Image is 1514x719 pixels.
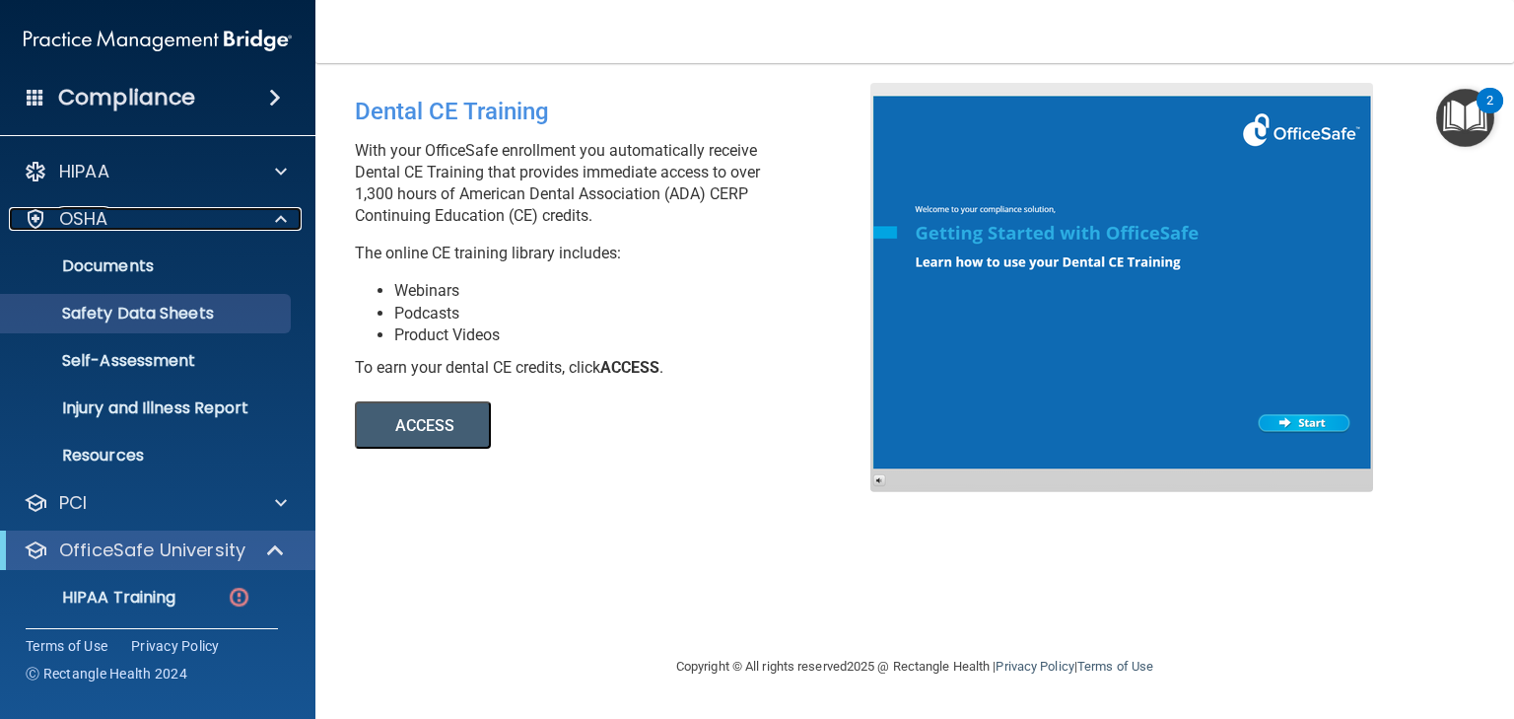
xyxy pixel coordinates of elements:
[355,83,885,140] div: Dental CE Training
[13,351,282,371] p: Self-Assessment
[13,304,282,324] p: Safety Data Sheets
[24,207,287,231] a: OSHA
[1486,101,1493,126] div: 2
[59,539,245,562] p: OfficeSafe University
[13,398,282,418] p: Injury and Illness Report
[59,491,87,515] p: PCI
[24,539,286,562] a: OfficeSafe University
[1436,89,1494,147] button: Open Resource Center, 2 new notifications
[24,491,287,515] a: PCI
[555,635,1274,698] div: Copyright © All rights reserved 2025 @ Rectangle Health | |
[355,401,491,449] button: ACCESS
[13,256,282,276] p: Documents
[13,588,175,608] p: HIPAA Training
[13,446,282,466] p: Resources
[24,21,292,60] img: PMB logo
[59,207,108,231] p: OSHA
[996,659,1073,674] a: Privacy Policy
[227,585,251,610] img: danger-circle.6113f641.png
[24,160,287,183] a: HIPAA
[600,358,659,377] b: ACCESS
[355,140,885,227] p: With your OfficeSafe enrollment you automatically receive Dental CE Training that provides immedi...
[394,303,885,324] li: Podcasts
[26,664,187,683] span: Ⓒ Rectangle Health 2024
[394,324,885,346] li: Product Videos
[131,636,220,656] a: Privacy Policy
[58,84,195,111] h4: Compliance
[355,243,885,264] p: The online CE training library includes:
[355,419,894,434] a: ACCESS
[59,160,109,183] p: HIPAA
[355,357,885,379] div: To earn your dental CE credits, click .
[394,280,885,302] li: Webinars
[26,636,107,656] a: Terms of Use
[1077,659,1153,674] a: Terms of Use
